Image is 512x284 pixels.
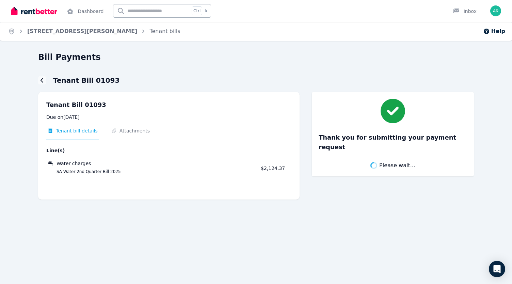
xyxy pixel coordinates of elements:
[261,165,285,171] span: $2,124.37
[205,8,207,14] span: k
[483,27,505,35] button: Help
[149,27,180,35] span: Tenant bills
[48,169,257,174] span: SA Water 2nd Quarter Bill 2025
[38,52,101,63] h1: Bill Payments
[192,6,202,15] span: Ctrl
[46,100,291,110] p: Tenant Bill 01093
[57,160,91,167] span: Water charges
[11,6,57,16] img: RentBetter
[119,127,150,134] span: Attachments
[56,127,98,134] span: Tenant bill details
[27,28,137,34] a: [STREET_ADDRESS][PERSON_NAME]
[490,5,501,16] img: Alison Reid
[319,133,467,152] h3: Thank you for submitting your payment request
[379,161,415,170] span: Please wait...
[489,261,505,277] div: Open Intercom Messenger
[53,76,119,85] h1: Tenant Bill 01093
[46,114,291,121] p: Due on [DATE]
[46,147,257,154] span: Line(s)
[46,127,291,140] nav: Tabs
[453,8,477,15] div: Inbox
